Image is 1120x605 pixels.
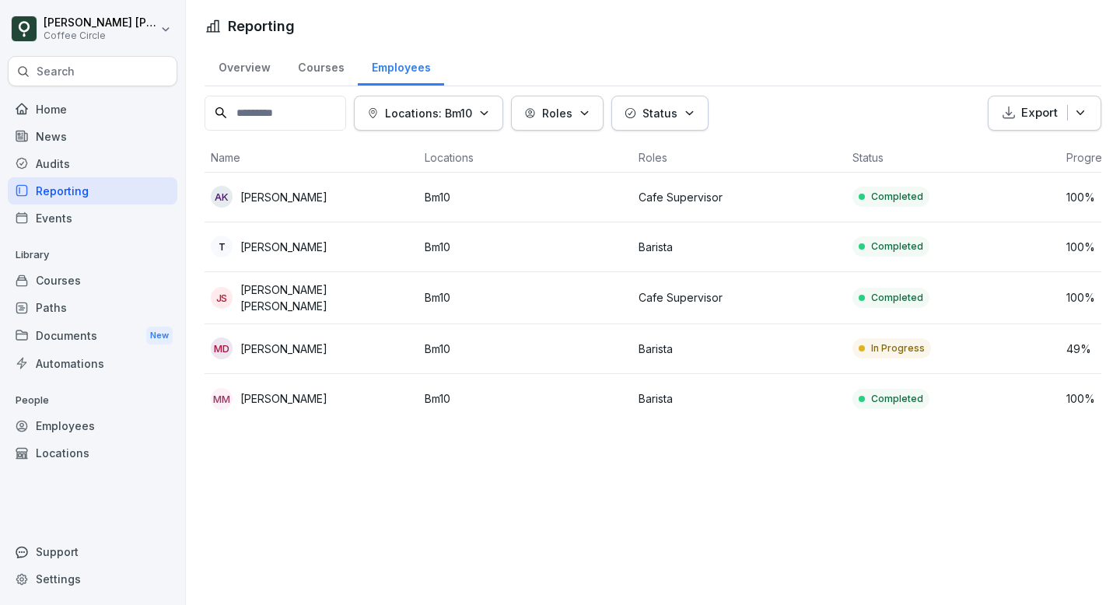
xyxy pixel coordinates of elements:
p: [PERSON_NAME] [240,239,327,255]
button: Roles [511,96,604,131]
p: [PERSON_NAME] [240,341,327,357]
div: MD [211,337,233,359]
a: Employees [358,46,444,86]
p: Library [8,243,177,268]
p: Search [37,64,75,79]
p: Bm10 [425,189,626,205]
p: Barista [639,239,840,255]
th: Locations [418,143,632,173]
button: Status [611,96,709,131]
th: Status [846,143,1060,173]
p: Barista [639,390,840,407]
p: Cafe Supervisor [639,189,840,205]
p: Locations: Bm10 [385,105,472,121]
p: Barista [639,341,840,357]
a: Automations [8,350,177,377]
a: Overview [205,46,284,86]
p: [PERSON_NAME] [240,189,327,205]
div: JS [211,287,233,309]
a: Audits [8,150,177,177]
p: Roles [542,105,572,121]
th: Roles [632,143,846,173]
p: In Progress [871,341,925,355]
button: Locations: Bm10 [354,96,503,131]
button: Export [988,96,1101,131]
p: Cafe Supervisor [639,289,840,306]
p: Bm10 [425,289,626,306]
div: New [146,327,173,344]
a: Paths [8,294,177,321]
p: [PERSON_NAME] [PERSON_NAME] [240,282,412,314]
p: Status [642,105,677,121]
div: Documents [8,321,177,350]
p: Completed [871,291,923,305]
a: Employees [8,412,177,439]
p: Bm10 [425,239,626,255]
h1: Reporting [228,16,295,37]
a: Locations [8,439,177,467]
a: Courses [284,46,358,86]
p: Completed [871,392,923,406]
p: 100 % [1066,189,1113,205]
p: Completed [871,190,923,204]
p: Bm10 [425,390,626,407]
div: AK [211,186,233,208]
p: [PERSON_NAME] [PERSON_NAME] [44,16,157,30]
a: Home [8,96,177,123]
div: T [211,236,233,257]
p: Bm10 [425,341,626,357]
p: 49 % [1066,341,1113,357]
th: Name [205,143,418,173]
a: Reporting [8,177,177,205]
a: News [8,123,177,150]
p: Export [1021,104,1058,122]
div: Support [8,538,177,565]
p: People [8,388,177,413]
div: MM [211,388,233,410]
a: DocumentsNew [8,321,177,350]
p: Coffee Circle [44,30,157,41]
a: Courses [8,267,177,294]
p: Completed [871,240,923,254]
p: 100 % [1066,239,1113,255]
p: 100 % [1066,390,1113,407]
a: Settings [8,565,177,593]
p: [PERSON_NAME] [240,390,327,407]
p: 100 % [1066,289,1113,306]
a: Events [8,205,177,232]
